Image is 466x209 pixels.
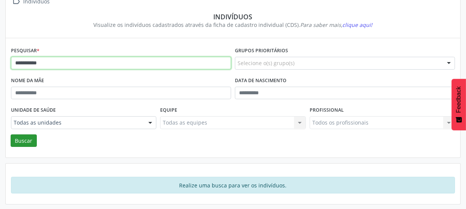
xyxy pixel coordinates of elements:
label: Profissional [310,104,344,116]
button: Buscar [11,134,37,147]
span: Todas as unidades [14,119,141,126]
button: Feedback - Mostrar pesquisa [452,79,466,130]
div: Visualize os indivíduos cadastrados através da ficha de cadastro individual (CDS). [16,21,450,29]
label: Unidade de saúde [11,104,56,116]
label: Grupos prioritários [235,45,288,57]
label: Equipe [160,104,177,116]
label: Nome da mãe [11,75,44,87]
div: Realize uma busca para ver os indivíduos. [11,177,455,193]
i: Para saber mais, [301,21,373,28]
span: clique aqui! [343,21,373,28]
span: Selecione o(s) grupo(s) [238,59,294,67]
span: Feedback [455,86,462,113]
label: Data de nascimento [235,75,287,87]
div: Indivíduos [16,12,450,21]
label: Pesquisar [11,45,39,57]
